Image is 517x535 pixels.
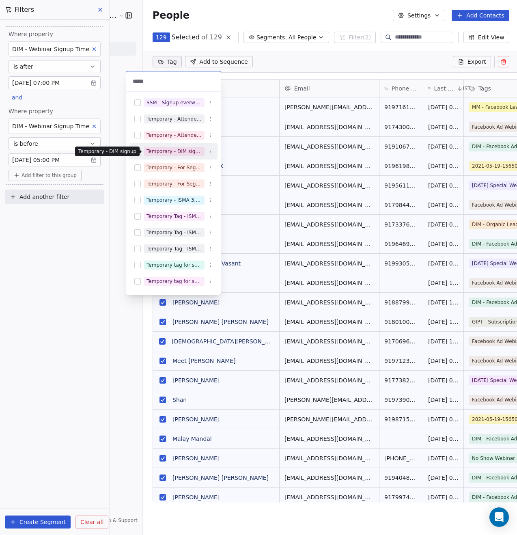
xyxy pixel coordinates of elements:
[146,115,202,123] div: Temporary - Attended SSM Syrow [DATE]
[78,148,136,155] p: Temporary - DIM signup
[146,180,202,188] div: Temporary - For Segmenting - For Email Warmups Tier 2
[146,278,202,285] div: Temporary tag for segmenting - [DATE]
[146,99,202,106] div: SSM - Signup everwebinar temporary
[146,148,202,155] div: Temporary - DIM signup
[146,245,202,252] div: Temporary Tag - ISMA 3.0 Lifetime Upgraded 2
[146,229,202,236] div: Temporary Tag - ISMA 3.0 Lifetime Upgraded
[146,164,202,171] div: Temporary - For Segmenting - For Email Warmups Tier 1
[146,196,202,204] div: Temporary - ISMA 3.0 Upgrade access
[129,95,218,338] div: Suggestions
[146,132,202,139] div: Temporary - Attended SSM Syrow [DATE]
[146,213,202,220] div: Temporary Tag - ISMA 3.0 Lifetime Upgrade Nudge Segment
[146,261,202,269] div: Temporary tag for segmenting - [DATE]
